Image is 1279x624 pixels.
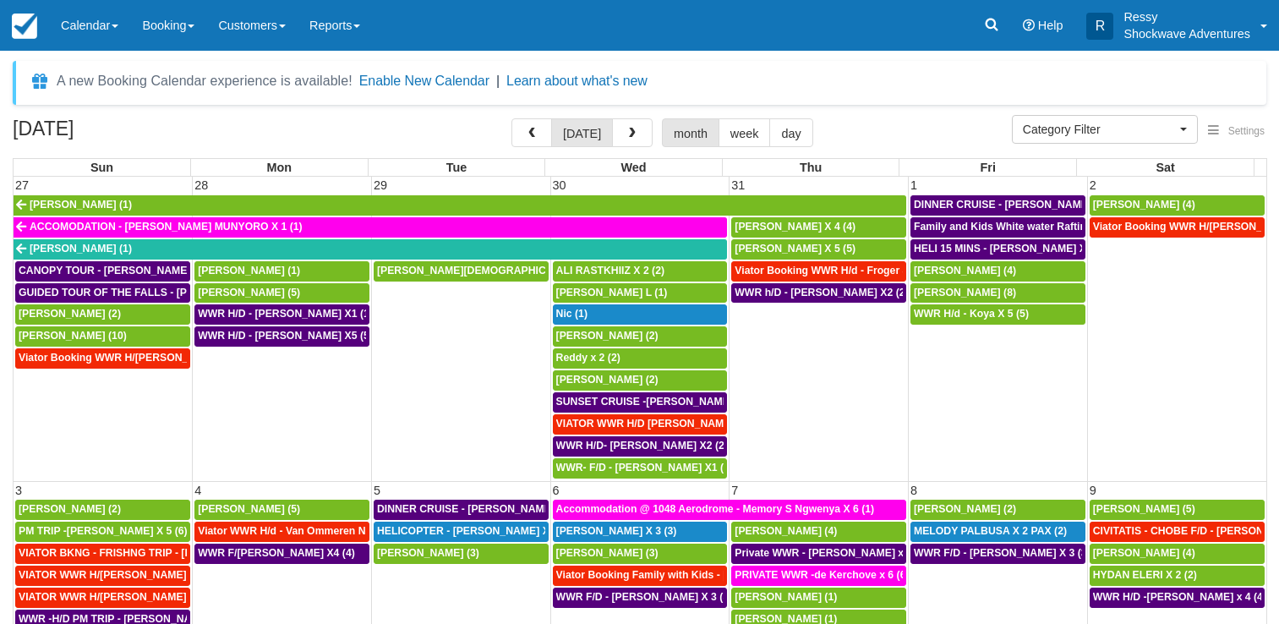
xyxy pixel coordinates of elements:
a: VIATOR BKNG - FRISHNG TRIP - [PERSON_NAME] X 5 (4) [15,544,190,564]
span: 6 [551,484,561,497]
a: [PERSON_NAME] (1) [14,239,727,260]
span: [PERSON_NAME] (4) [1093,199,1195,211]
a: WWR H/D - [PERSON_NAME] X1 (1) [194,304,369,325]
span: [PERSON_NAME] (1) [30,199,132,211]
a: [PERSON_NAME] (2) [553,326,728,347]
a: Private WWR - [PERSON_NAME] x1 (1) [731,544,906,564]
a: [PERSON_NAME] (10) [15,326,190,347]
span: [PERSON_NAME] (8) [914,287,1016,298]
span: Mon [267,161,292,174]
a: Viator Booking WWR H/[PERSON_NAME] 4 (4) [1090,217,1265,238]
a: VIATOR WWR H/[PERSON_NAME] 2 (2) [15,566,190,586]
span: DINNER CRUISE - [PERSON_NAME] X3 (3) [377,503,586,515]
span: WWR F/[PERSON_NAME] X4 (4) [198,547,355,559]
a: [PERSON_NAME] (5) [1090,500,1265,520]
a: [PERSON_NAME] X 3 (3) [553,522,728,542]
span: WWR H/D -[PERSON_NAME] x 4 (4) [1093,591,1266,603]
span: Viator Booking WWR H/d - Froger Julien X1 (1) [735,265,963,276]
span: [PERSON_NAME] (4) [735,525,837,537]
a: [PERSON_NAME] (1) [14,195,906,216]
span: WWR H/D - [PERSON_NAME] X1 (1) [198,308,373,320]
span: [PERSON_NAME] (2) [19,503,121,515]
span: Viator Booking WWR H/[PERSON_NAME] [PERSON_NAME][GEOGRAPHIC_DATA] (1) [19,352,438,364]
span: [PERSON_NAME][DEMOGRAPHIC_DATA] (6) [377,265,598,276]
span: [PERSON_NAME] (4) [914,265,1016,276]
span: Settings [1228,125,1265,137]
span: Wed [621,161,647,174]
span: [PERSON_NAME] X 3 (3) [556,525,677,537]
span: VIATOR BKNG - FRISHNG TRIP - [PERSON_NAME] X 5 (4) [19,547,302,559]
a: Family and Kids White water Rafting - [PERSON_NAME] X4 (4) [910,217,1085,238]
span: | [496,74,500,88]
div: A new Booking Calendar experience is available! [57,71,353,91]
span: [PERSON_NAME] (2) [556,374,659,386]
span: [PERSON_NAME] (2) [19,308,121,320]
a: PRIVATE WWR -de Kerchove x 6 (6) [731,566,906,586]
span: Family and Kids White water Rafting - [PERSON_NAME] X4 (4) [914,221,1220,233]
span: ACCOMODATION - [PERSON_NAME] MUNYORO X 1 (1) [30,221,303,233]
span: DINNER CRUISE - [PERSON_NAME] X4 (4) [914,199,1123,211]
span: [PERSON_NAME] (5) [198,503,300,515]
a: CIVITATIS - CHOBE F/D - [PERSON_NAME] X 2 (3) [1090,522,1265,542]
span: WWR F/D - [PERSON_NAME] X 3 (3) [556,591,733,603]
a: WWR H/D -[PERSON_NAME] x 4 (4) [1090,588,1265,608]
a: [PERSON_NAME] (8) [910,283,1085,304]
span: Viator WWR H/d - Van Ommeren Nick X 4 (4) [198,525,413,537]
button: day [769,118,812,147]
span: [PERSON_NAME] (5) [198,287,300,298]
span: Category Filter [1023,121,1176,138]
a: DINNER CRUISE - [PERSON_NAME] X3 (3) [374,500,549,520]
span: Help [1038,19,1063,32]
button: Enable New Calendar [359,73,489,90]
span: VIATOR WWR H/[PERSON_NAME] 2 (2) [19,569,210,581]
a: VIATOR WWR H/[PERSON_NAME] 2 (2) [15,588,190,608]
span: [PERSON_NAME] (10) [19,330,127,342]
a: [PERSON_NAME] (2) [15,500,190,520]
span: 31 [730,178,746,192]
span: [PERSON_NAME] X 4 (4) [735,221,855,233]
img: checkfront-main-nav-mini-logo.png [12,14,37,39]
span: 29 [372,178,389,192]
span: WWR- F/D - [PERSON_NAME] X1 (1) [556,462,733,473]
a: WWR h/D - [PERSON_NAME] X2 (2) [731,283,906,304]
a: GUIDED TOUR OF THE FALLS - [PERSON_NAME] X 5 (5) [15,283,190,304]
span: WWR H/d - Koya X 5 (5) [914,308,1029,320]
span: Sat [1156,161,1174,174]
a: [PERSON_NAME] (4) [910,261,1085,282]
span: 30 [551,178,568,192]
span: GUIDED TOUR OF THE FALLS - [PERSON_NAME] X 5 (5) [19,287,297,298]
span: WWR F/D - [PERSON_NAME] X 3 (3) [914,547,1090,559]
span: Reddy x 2 (2) [556,352,620,364]
a: Viator Booking Family with Kids - [PERSON_NAME] 4 (4) [553,566,728,586]
a: [PERSON_NAME] L (1) [553,283,728,304]
a: [PERSON_NAME][DEMOGRAPHIC_DATA] (6) [374,261,549,282]
a: [PERSON_NAME] X 5 (5) [731,239,906,260]
a: WWR F/D - [PERSON_NAME] X 3 (3) [910,544,1085,564]
h2: [DATE] [13,118,227,150]
span: [PERSON_NAME] L (1) [556,287,668,298]
span: 4 [193,484,203,497]
span: 28 [193,178,210,192]
span: 9 [1088,484,1098,497]
a: SUNSET CRUISE -[PERSON_NAME] X2 (2) [553,392,728,413]
a: [PERSON_NAME] (5) [194,283,369,304]
span: ALI RASTKHIIZ X 2 (2) [556,265,664,276]
p: Ressy [1123,8,1250,25]
a: ACCOMODATION - [PERSON_NAME] MUNYORO X 1 (1) [14,217,727,238]
span: HYDAN ELERI X 2 (2) [1093,569,1197,581]
button: Category Filter [1012,115,1198,144]
span: VIATOR WWR H/[PERSON_NAME] 2 (2) [19,591,210,603]
div: R [1086,13,1113,40]
span: HELI 15 MINS - [PERSON_NAME] X4 (4) [914,243,1107,255]
span: Sun [90,161,113,174]
span: Viator Booking Family with Kids - [PERSON_NAME] 4 (4) [556,569,834,581]
a: [PERSON_NAME] (2) [910,500,1085,520]
a: Learn about what's new [506,74,648,88]
span: [PERSON_NAME] (2) [914,503,1016,515]
i: Help [1023,19,1035,31]
a: CANOPY TOUR - [PERSON_NAME] X5 (5) [15,261,190,282]
span: [PERSON_NAME] (3) [377,547,479,559]
span: [PERSON_NAME] (1) [735,591,837,603]
a: [PERSON_NAME] X 4 (4) [731,217,906,238]
span: [PERSON_NAME] (4) [1093,547,1195,559]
